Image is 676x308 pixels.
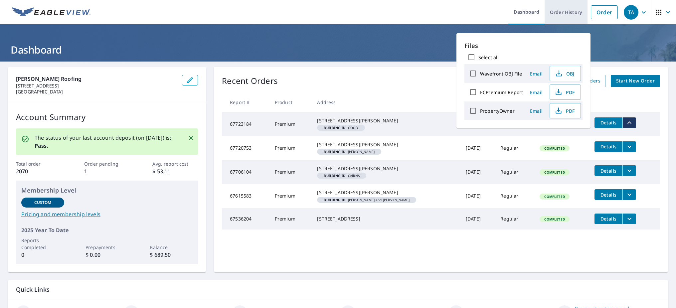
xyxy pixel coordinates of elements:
button: Email [526,106,547,116]
h1: Dashboard [8,43,668,57]
p: Quick Links [16,285,660,294]
p: Account Summary [16,111,198,123]
p: Prepayments [85,244,128,251]
button: detailsBtn-67706104 [594,165,622,176]
a: Pricing and membership levels [21,210,193,218]
p: 2070 [16,167,62,175]
p: Avg. report cost [152,160,198,167]
button: OBJ [550,66,581,81]
div: TA [624,5,638,20]
p: 2025 Year To Date [21,226,193,234]
a: Start New Order [611,75,660,87]
div: [STREET_ADDRESS][PERSON_NAME] [317,165,455,172]
button: filesDropdownBtn-67723184 [622,117,636,128]
th: Address [312,92,460,112]
td: 67720753 [222,136,269,160]
label: PropertyOwner [480,108,515,114]
p: [GEOGRAPHIC_DATA] [16,89,177,95]
td: Premium [269,112,312,136]
p: 0 [21,251,64,259]
button: PDF [550,84,581,100]
em: Building ID [324,126,345,129]
p: Reports Completed [21,237,64,251]
div: [STREET_ADDRESS][PERSON_NAME] [317,141,455,148]
span: Details [598,143,618,150]
label: Select all [478,54,499,61]
span: Details [598,192,618,198]
td: 67536204 [222,208,269,230]
td: Premium [269,184,312,208]
p: $ 53.11 [152,167,198,175]
span: GOOD [320,126,362,129]
em: Building ID [324,150,345,153]
span: Completed [540,217,569,222]
p: Order pending [84,160,130,167]
a: Order [591,5,618,19]
button: detailsBtn-67720753 [594,141,622,152]
td: Regular [495,160,534,184]
td: Regular [495,136,534,160]
button: filesDropdownBtn-67706104 [622,165,636,176]
p: Custom [34,200,52,206]
span: Email [528,108,544,114]
td: 67723184 [222,112,269,136]
button: filesDropdownBtn-67720753 [622,141,636,152]
span: [PERSON_NAME] and [PERSON_NAME] [320,198,413,202]
span: CAIRNS [320,174,364,177]
button: Email [526,87,547,97]
th: Report # [222,92,269,112]
td: Premium [269,160,312,184]
label: ECPremium Report [480,89,523,95]
div: [STREET_ADDRESS][PERSON_NAME] [317,117,455,124]
td: 67615583 [222,184,269,208]
p: Recent Orders [222,75,278,87]
button: PDF [550,103,581,118]
b: Pass [35,142,47,149]
div: [STREET_ADDRESS] [317,216,455,222]
td: Premium [269,208,312,230]
td: [DATE] [460,184,495,208]
p: Files [464,41,583,50]
span: Completed [540,170,569,175]
p: Total order [16,160,62,167]
span: PDF [554,107,575,115]
img: EV Logo [12,7,90,17]
td: [DATE] [460,136,495,160]
p: $ 0.00 [85,251,128,259]
em: Building ID [324,198,345,202]
p: The status of your last account deposit (on [DATE]) is: . [35,134,180,150]
td: 67706104 [222,160,269,184]
td: Regular [495,208,534,230]
span: [PERSON_NAME] [320,150,379,153]
span: Completed [540,194,569,199]
p: [PERSON_NAME] Roofing [16,75,177,83]
td: [DATE] [460,160,495,184]
button: Close [187,134,195,142]
td: Premium [269,136,312,160]
span: Completed [540,146,569,151]
em: Building ID [324,174,345,177]
p: Membership Level [21,186,193,195]
td: Regular [495,184,534,208]
span: Details [598,168,618,174]
button: filesDropdownBtn-67615583 [622,189,636,200]
td: [DATE] [460,208,495,230]
div: [STREET_ADDRESS][PERSON_NAME] [317,189,455,196]
button: detailsBtn-67536204 [594,214,622,224]
p: [STREET_ADDRESS] [16,83,177,89]
th: Product [269,92,312,112]
button: Email [526,69,547,79]
p: $ 689.50 [150,251,193,259]
span: Email [528,71,544,77]
span: Details [598,119,618,126]
button: filesDropdownBtn-67536204 [622,214,636,224]
label: Wavefront OBJ File [480,71,522,77]
p: 1 [84,167,130,175]
span: Start New Order [616,77,655,85]
span: Details [598,216,618,222]
span: PDF [554,88,575,96]
span: OBJ [554,70,575,77]
button: detailsBtn-67615583 [594,189,622,200]
p: Balance [150,244,193,251]
button: detailsBtn-67723184 [594,117,622,128]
